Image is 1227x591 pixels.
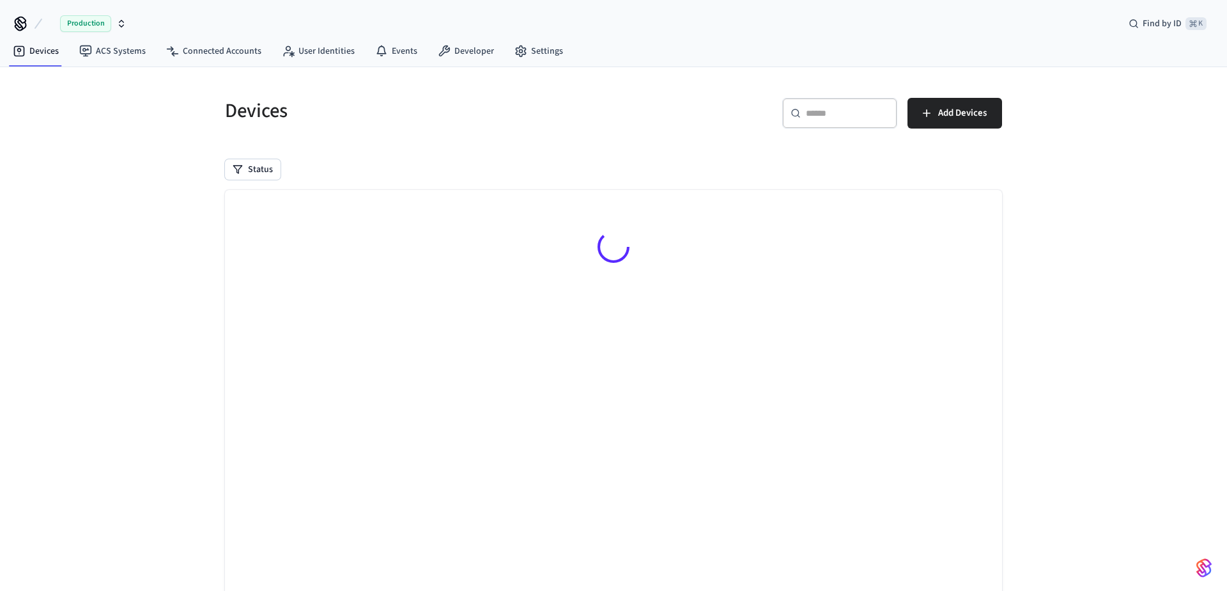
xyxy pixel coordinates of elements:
[1143,17,1182,30] span: Find by ID
[938,105,987,122] span: Add Devices
[365,40,428,63] a: Events
[1118,12,1217,35] div: Find by ID⌘ K
[225,98,606,124] h5: Devices
[504,40,573,63] a: Settings
[907,98,1002,129] button: Add Devices
[69,40,156,63] a: ACS Systems
[156,40,272,63] a: Connected Accounts
[1196,558,1212,578] img: SeamLogoGradient.69752ec5.svg
[1185,17,1207,30] span: ⌘ K
[225,159,281,180] button: Status
[428,40,504,63] a: Developer
[3,40,69,63] a: Devices
[272,40,365,63] a: User Identities
[60,15,111,32] span: Production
